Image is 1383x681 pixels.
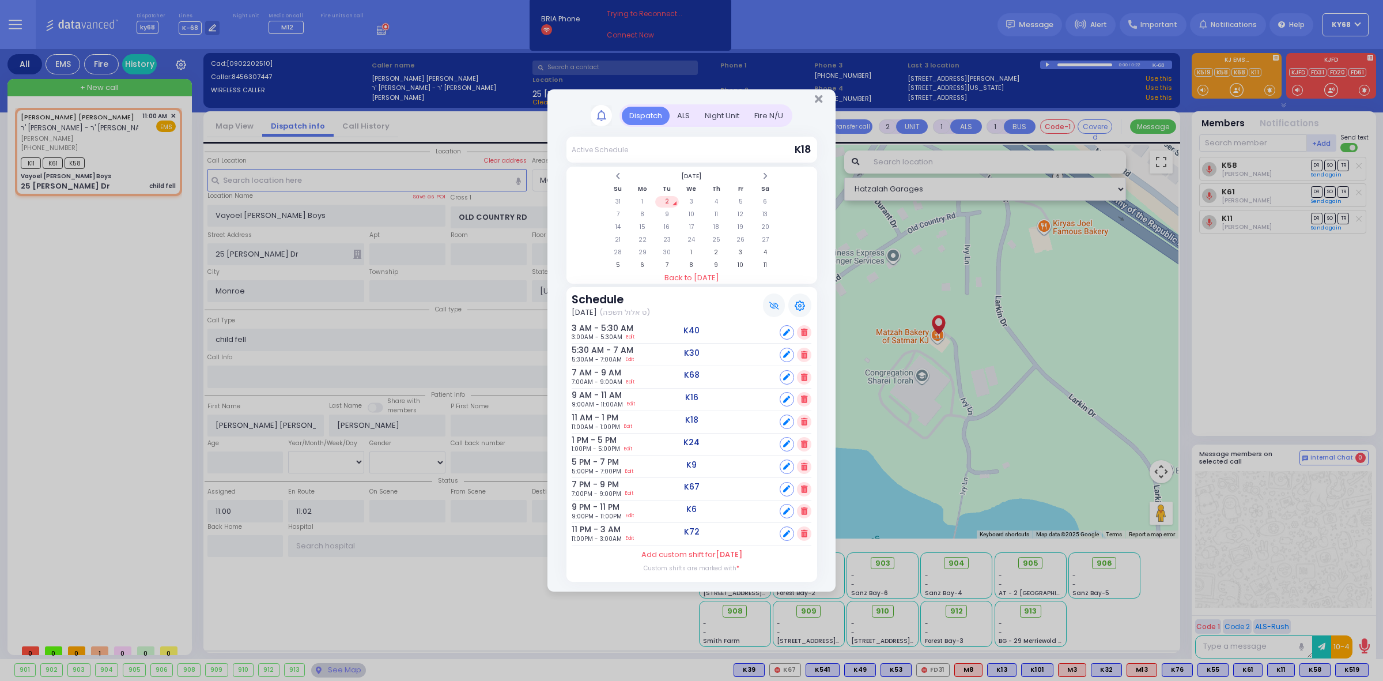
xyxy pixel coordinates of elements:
td: 19 [729,221,753,233]
span: 7:00PM - 9:00PM [572,490,621,498]
th: Th [704,183,728,195]
h6: 7 AM - 9 AM [572,368,603,378]
div: ALS [670,107,697,126]
span: K18 [795,142,811,156]
button: Close [815,93,822,105]
td: 28 [606,247,630,258]
th: Mo [630,183,654,195]
span: 1:00PM - 5:00PM [572,445,620,453]
a: Edit [626,535,634,543]
a: Edit [625,467,633,476]
h5: K68 [684,370,700,380]
td: 1 [630,196,654,208]
h6: 9 PM - 11 PM [572,502,603,512]
td: 21 [606,234,630,246]
span: 9:00PM - 11:00PM [572,512,622,521]
h6: 1 PM - 5 PM [572,435,603,445]
td: 6 [630,259,654,271]
th: Select Month [630,171,752,182]
h5: K67 [684,482,700,492]
td: 11 [754,259,777,271]
span: [DATE] [716,549,742,560]
a: Back to [DATE] [566,272,817,284]
td: 13 [754,209,777,220]
span: (ט אלול תשפה) [599,307,650,318]
h6: 5:30 AM - 7 AM [572,345,603,355]
td: 8 [630,209,654,220]
h5: K24 [683,438,700,447]
a: Edit [626,512,634,521]
td: 18 [704,221,728,233]
td: 26 [729,234,753,246]
h5: K18 [685,415,698,425]
a: Edit [624,423,632,431]
td: 3 [680,196,704,208]
td: 17 [680,221,704,233]
a: Edit [624,445,632,453]
td: 27 [754,234,777,246]
td: 31 [606,196,630,208]
h6: 7 PM - 9 PM [572,480,603,490]
td: 16 [655,221,679,233]
td: 4 [704,196,728,208]
th: Su [606,183,630,195]
a: Edit [625,490,633,498]
h6: 3 AM - 5:30 AM [572,323,603,333]
h6: 5 PM - 7 PM [572,457,603,467]
td: 3 [729,247,753,258]
span: Next Month [762,172,768,180]
span: 5:00PM - 7:00PM [572,467,621,476]
span: 9:00AM - 11:00AM [572,400,623,409]
td: 23 [655,234,679,246]
span: [DATE] [572,307,597,318]
td: 20 [754,221,777,233]
td: 2 [704,247,728,258]
td: 7 [606,209,630,220]
td: 14 [606,221,630,233]
td: 25 [704,234,728,246]
div: Active Schedule [572,145,628,155]
label: Add custom shift for [641,549,742,560]
th: Sa [754,183,777,195]
h5: K40 [683,326,700,336]
td: 6 [754,196,777,208]
td: 12 [729,209,753,220]
label: Custom shifts are marked with [644,564,739,573]
a: Edit [626,333,634,341]
h6: 9 AM - 11 AM [572,390,603,400]
h3: Schedule [572,293,649,306]
td: 30 [655,247,679,258]
span: Previous Month [615,172,621,180]
td: 10 [729,259,753,271]
td: 7 [655,259,679,271]
td: 4 [754,247,777,258]
td: 29 [630,247,654,258]
td: 11 [704,209,728,220]
td: 2 [655,196,679,208]
td: 1 [680,247,704,258]
td: 22 [630,234,654,246]
td: 9 [655,209,679,220]
h5: K9 [686,460,697,470]
span: 7:00AM - 9:00AM [572,378,622,386]
td: 9 [704,259,728,271]
th: We [680,183,704,195]
a: Edit [626,355,634,364]
h5: K30 [684,348,700,358]
td: 10 [680,209,704,220]
td: 15 [630,221,654,233]
span: 11:00AM - 1:00PM [572,423,620,431]
h6: 11 AM - 1 PM [572,413,603,423]
td: 5 [729,196,753,208]
td: 8 [680,259,704,271]
span: 5:30AM - 7:00AM [572,355,622,364]
h6: 11 PM - 3 AM [572,525,603,535]
div: Dispatch [622,107,670,126]
h5: K6 [686,505,697,514]
th: Fr [729,183,753,195]
th: Tu [655,183,679,195]
h5: K16 [685,393,698,402]
a: Edit [626,378,634,386]
span: 3:00AM - 5:30AM [572,333,622,341]
div: Fire N/U [747,107,791,126]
